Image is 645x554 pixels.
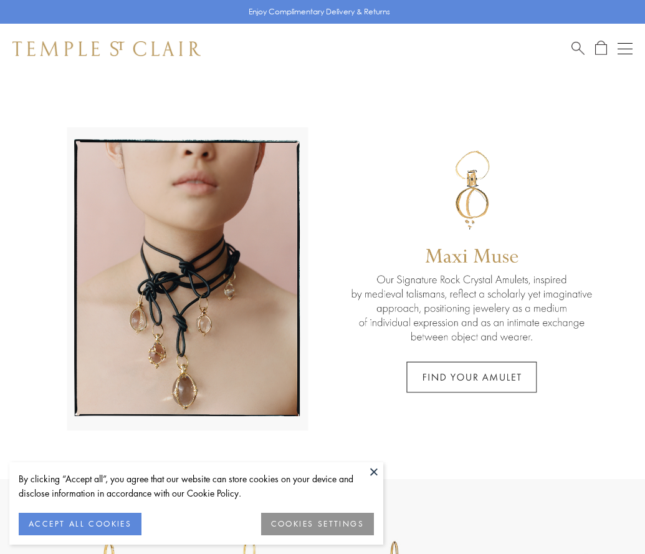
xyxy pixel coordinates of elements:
p: Enjoy Complimentary Delivery & Returns [249,6,390,18]
button: COOKIES SETTINGS [261,513,374,535]
button: ACCEPT ALL COOKIES [19,513,141,535]
button: Open navigation [618,41,633,56]
div: By clicking “Accept all”, you agree that our website can store cookies on your device and disclos... [19,472,374,500]
a: Open Shopping Bag [595,41,607,56]
img: Temple St. Clair [12,41,201,56]
a: Search [571,41,585,56]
